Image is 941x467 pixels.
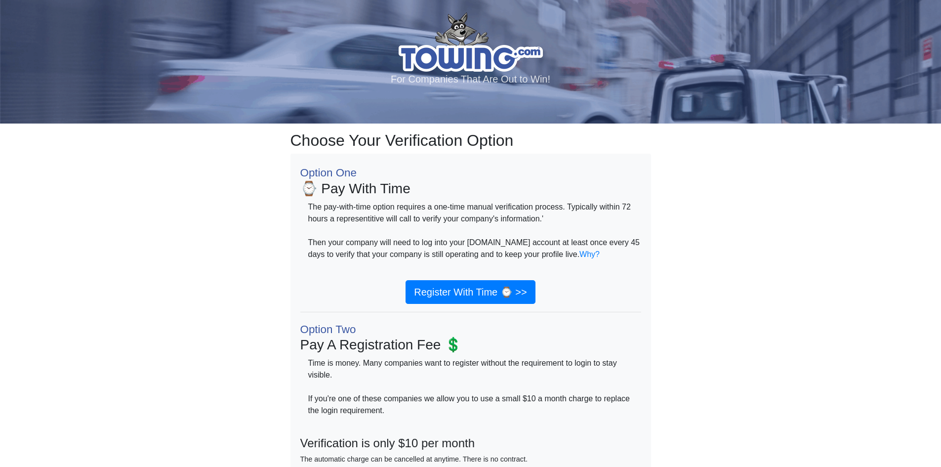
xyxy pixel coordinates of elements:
a: Register With Time ⌚ >> [406,280,535,304]
small: Option One [300,167,357,179]
small: Option Two [300,323,356,336]
h3: ⌚ Pay With Time [300,164,641,197]
small: The automatic charge can be cancelled at anytime. There is no contract. [300,455,528,463]
img: logo [399,12,543,72]
h3: Pay A Registration Fee 💲 [300,320,641,353]
p: Time is money. Many companies want to register without the requirement to login to stay visible. ... [308,357,641,428]
h4: Verification is only $10 per month [300,436,641,465]
h2: Choose Your Verification Option [290,131,651,150]
p: The pay-with-time option requires a one-time manual verification process. Typically within 72 hou... [308,201,641,272]
p: For Companies That Are Out to Win! [12,72,929,86]
a: Why? [579,250,600,258]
